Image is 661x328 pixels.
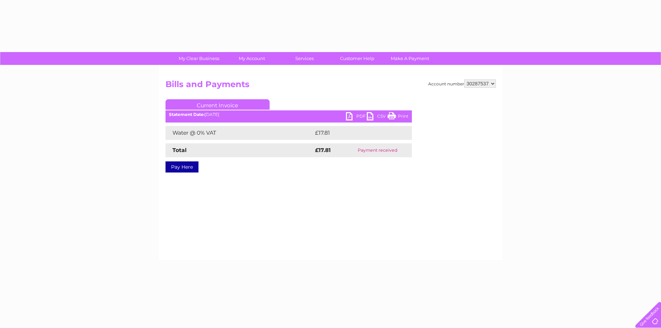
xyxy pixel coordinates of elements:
a: PDF [346,112,367,122]
a: My Clear Business [170,52,228,65]
td: Water @ 0% VAT [166,126,313,140]
a: Current Invoice [166,99,270,110]
b: Statement Date: [169,112,205,117]
a: CSV [367,112,388,122]
td: Payment received [344,143,412,157]
h2: Bills and Payments [166,79,496,93]
a: Pay Here [166,161,198,173]
div: Account number [428,79,496,88]
strong: Total [172,147,187,153]
a: Print [388,112,408,122]
strong: £17.81 [315,147,331,153]
td: £17.81 [313,126,396,140]
a: Customer Help [329,52,386,65]
a: Make A Payment [381,52,439,65]
div: [DATE] [166,112,412,117]
a: Services [276,52,333,65]
a: My Account [223,52,280,65]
